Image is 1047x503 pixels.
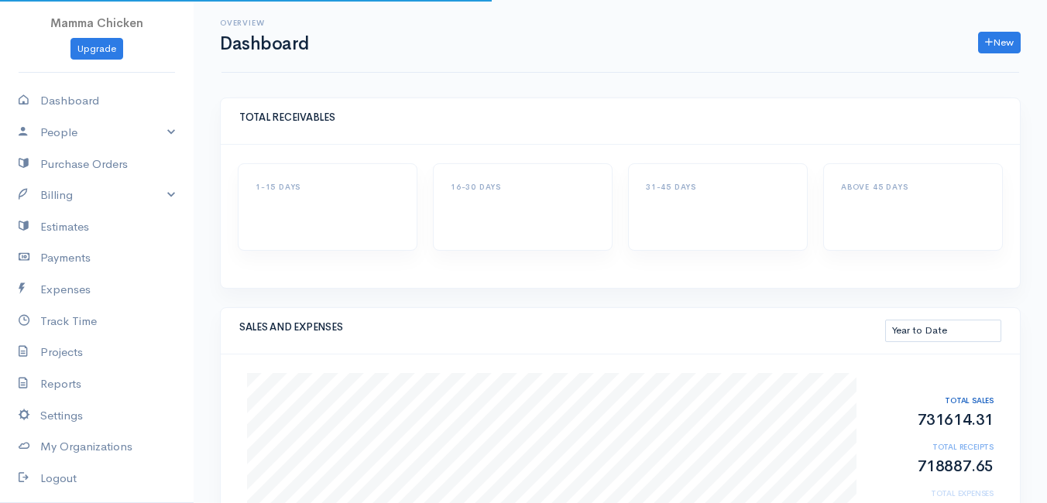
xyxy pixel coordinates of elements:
[220,19,309,27] h6: Overview
[882,412,994,429] h2: 731614.31
[978,32,1021,54] a: New
[50,15,143,30] span: Mamma Chicken
[239,112,1001,123] h5: TOTAL RECEIVABLES
[882,443,994,451] h6: TOTAL RECEIPTS
[882,489,994,498] h6: TOTAL EXPENSES
[256,183,400,191] h6: 1-15 DAYS
[70,38,123,60] a: Upgrade
[882,458,994,475] h2: 718887.65
[646,183,790,191] h6: 31-45 DAYS
[451,183,595,191] h6: 16-30 DAYS
[239,322,885,333] h5: SALES AND EXPENSES
[220,34,309,53] h1: Dashboard
[882,396,994,405] h6: TOTAL SALES
[841,183,985,191] h6: ABOVE 45 DAYS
